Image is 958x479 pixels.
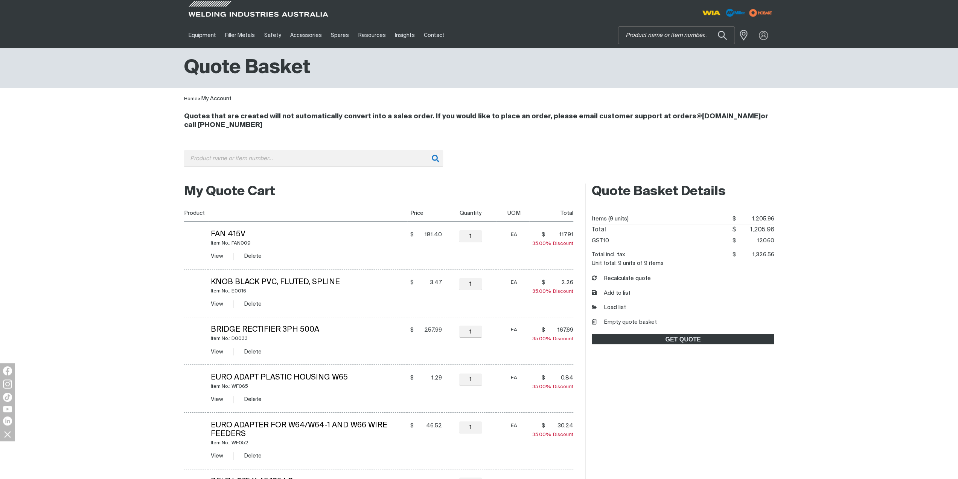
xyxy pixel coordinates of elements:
[326,22,353,48] a: Spares
[184,184,574,200] h2: My Quote Cart
[547,231,573,239] span: 117.91
[211,231,245,238] a: Fan 415V
[496,205,529,222] th: UOM
[710,26,735,44] button: Search products
[592,184,774,200] h2: Quote Basket Details
[211,422,387,438] a: Euro Adapter for W64/W64-1 and W66 Wire Feeders
[547,279,573,286] span: 2.26
[747,7,774,18] img: miller
[211,349,223,355] a: View Bridge Rectifier 3PH 500A
[541,374,545,382] span: $
[419,22,449,48] a: Contact
[732,227,736,233] span: $
[442,205,496,222] th: Quantity
[736,225,774,235] span: 1,205.96
[547,326,573,334] span: 167.69
[184,56,310,80] h1: Quote Basket
[532,289,573,294] span: Discount
[353,22,390,48] a: Resources
[3,406,12,412] img: YouTube
[592,274,651,283] button: Recalculate quote
[592,260,664,266] dt: Unit total: 9 units of 9 items
[1,428,14,441] img: hide socials
[532,432,573,437] span: Discount
[736,213,774,225] span: 1,205.96
[184,150,774,178] div: Product or group for quick order
[184,205,407,222] th: Product
[592,334,774,344] a: GET QUOTE
[547,422,573,430] span: 30.24
[541,422,545,430] span: $
[499,373,529,382] div: EA
[532,241,573,246] span: Discount
[532,337,553,341] span: 35.00%
[244,252,262,260] button: Delete Fan 415V
[201,96,232,101] a: My Account
[410,374,413,382] span: $
[410,231,413,239] span: $
[211,326,319,334] a: Bridge Rectifier 3PH 500A
[696,113,761,120] a: @[DOMAIN_NAME]
[3,366,12,375] img: Facebook
[592,225,606,235] dt: Total
[532,241,553,246] span: 35.00%
[244,395,262,404] button: Delete Euro Adapt Plastic Housing W65
[3,416,12,425] img: LinkedIn
[211,239,407,248] div: Item No.: FAN009
[733,216,736,222] span: $
[592,289,631,298] button: Add to list
[244,300,262,308] button: Delete Knob Black PVC, Fluted, SPLine
[407,205,442,222] th: Price
[416,231,442,239] span: 181.40
[592,235,609,246] dt: GST10
[736,235,774,246] span: 120.60
[416,422,442,430] span: 46.52
[3,393,12,402] img: TikTok
[499,230,529,239] div: EA
[184,112,774,130] h4: Quotes that are created will not automatically convert into a sales order. If you would like to p...
[410,279,413,286] span: $
[733,252,736,257] span: $
[736,249,774,260] span: 1,326.56
[592,318,657,327] button: Empty quote basket
[211,287,407,295] div: Item No.: E0016
[211,253,223,259] a: View Fan 415V
[541,231,545,239] span: $
[211,396,223,402] a: View Euro Adapt Plastic Housing W65
[416,326,442,334] span: 257.99
[198,96,201,101] span: >
[416,279,442,286] span: 3.47
[184,22,221,48] a: Equipment
[592,249,625,260] dt: Total incl. tax
[211,301,223,307] a: View Knob Black PVC, Fluted, SPLine
[211,453,223,459] a: View Euro Adapter for W64/W64-1 and W66 Wire Feeders
[547,374,573,382] span: 0.84
[416,374,442,382] span: 1.29
[499,326,529,334] div: EA
[184,150,443,167] input: Product name or item number...
[499,278,529,287] div: EA
[211,439,407,447] div: Item No.: WF052
[532,289,553,294] span: 35.00%
[618,27,734,44] input: Product name or item number...
[184,96,198,101] a: Home
[221,22,259,48] a: Filler Metals
[211,279,340,286] a: Knob Black PVC, Fluted, SPLine
[259,22,285,48] a: Safety
[541,326,545,334] span: $
[286,22,326,48] a: Accessories
[532,384,553,389] span: 35.00%
[541,279,545,286] span: $
[532,337,573,341] span: Discount
[390,22,419,48] a: Insights
[184,22,627,48] nav: Main
[3,380,12,389] img: Instagram
[244,451,262,460] button: Delete Euro Adapter for W64/W64-1 and W66 Wire Feeders
[211,382,407,391] div: Item No.: WF065
[244,347,262,356] button: Delete Bridge Rectifier 3PH 500A
[499,421,529,430] div: EA
[592,213,629,225] dt: Items (9 units)
[410,422,413,430] span: $
[532,384,573,389] span: Discount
